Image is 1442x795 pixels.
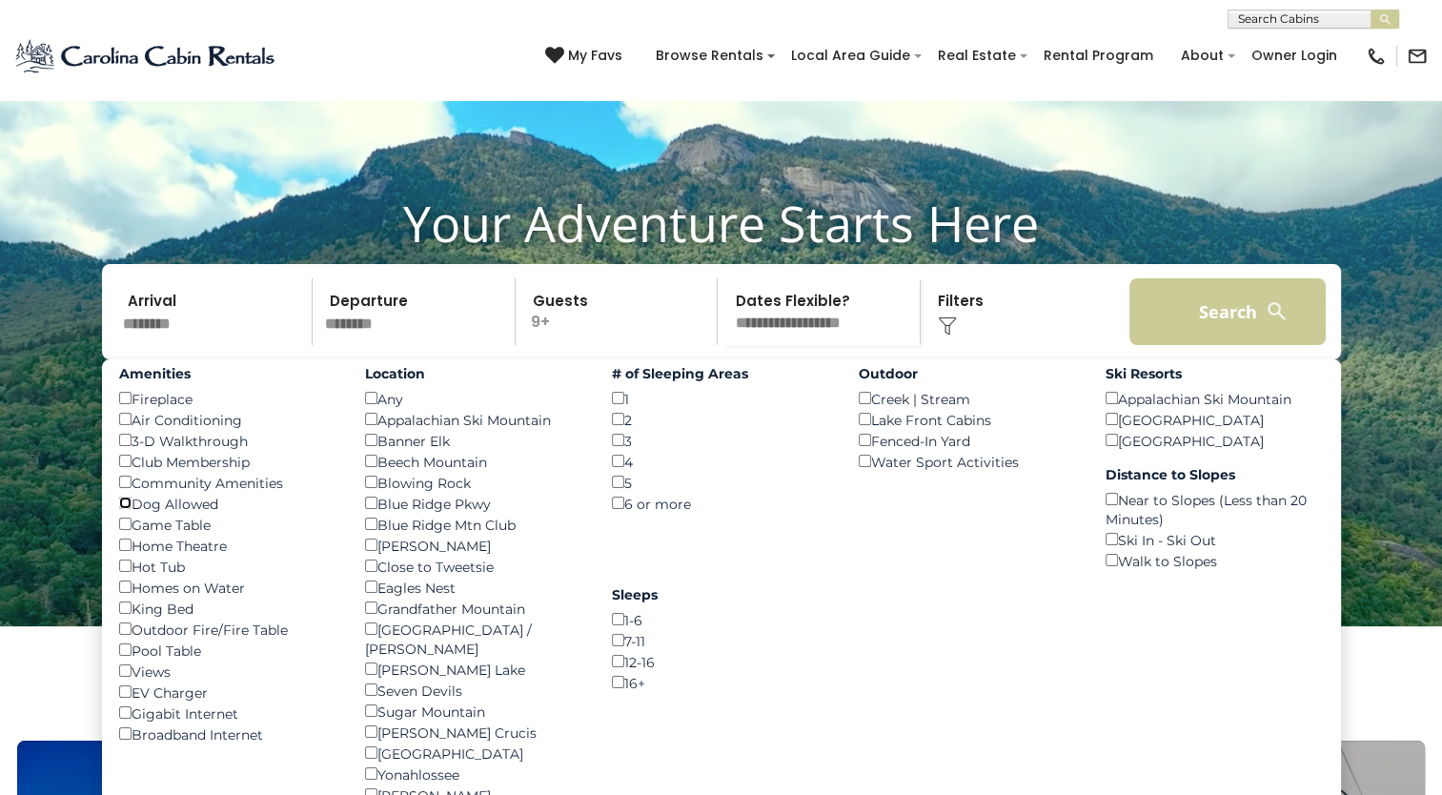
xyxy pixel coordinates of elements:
div: 1 [612,388,830,409]
div: [GEOGRAPHIC_DATA] / [PERSON_NAME] [365,619,583,659]
div: Views [119,661,337,682]
div: [PERSON_NAME] Lake [365,659,583,680]
a: Browse Rentals [646,41,773,71]
div: Fenced-In Yard [859,430,1077,451]
div: Near to Slopes (Less than 20 Minutes) [1106,489,1324,529]
a: About [1171,41,1233,71]
a: My Favs [545,46,627,67]
div: Close to Tweetsie [365,556,583,577]
div: [GEOGRAPHIC_DATA] [1106,409,1324,430]
div: [GEOGRAPHIC_DATA] [1106,430,1324,451]
p: 9+ [521,278,718,345]
div: Broadband Internet [119,724,337,744]
div: 7-11 [612,630,830,651]
button: Search [1129,278,1327,345]
div: 6 or more [612,493,830,514]
div: 3 [612,430,830,451]
div: Blue Ridge Pkwy [365,493,583,514]
div: Dog Allowed [119,493,337,514]
div: Water Sport Activities [859,451,1077,472]
img: phone-regular-black.png [1366,46,1387,67]
div: Sugar Mountain [365,701,583,722]
div: 12-16 [612,651,830,672]
img: filter--v1.png [938,316,957,336]
div: Appalachian Ski Mountain [365,409,583,430]
label: # of Sleeping Areas [612,364,830,383]
div: Any [365,388,583,409]
a: Rental Program [1034,41,1163,71]
a: Owner Login [1242,41,1347,71]
label: Outdoor [859,364,1077,383]
div: 3-D Walkthrough [119,430,337,451]
a: Real Estate [928,41,1026,71]
img: mail-regular-black.png [1407,46,1428,67]
div: [PERSON_NAME] [365,535,583,556]
div: Beech Mountain [365,451,583,472]
div: Appalachian Ski Mountain [1106,388,1324,409]
div: Eagles Nest [365,577,583,598]
div: Blue Ridge Mtn Club [365,514,583,535]
a: Local Area Guide [782,41,920,71]
div: King Bed [119,598,337,619]
div: Community Amenities [119,472,337,493]
div: Lake Front Cabins [859,409,1077,430]
label: Sleeps [612,585,830,604]
div: Blowing Rock [365,472,583,493]
div: Creek | Stream [859,388,1077,409]
div: 5 [612,472,830,493]
div: Home Theatre [119,535,337,556]
div: Game Table [119,514,337,535]
label: Location [365,364,583,383]
label: Amenities [119,364,337,383]
div: Walk to Slopes [1106,550,1324,571]
div: Grandfather Mountain [365,598,583,619]
div: Banner Elk [365,430,583,451]
div: Hot Tub [119,556,337,577]
div: [PERSON_NAME] Crucis [365,722,583,743]
div: Club Membership [119,451,337,472]
div: Ski In - Ski Out [1106,529,1324,550]
div: EV Charger [119,682,337,703]
div: 1-6 [612,609,830,630]
div: Homes on Water [119,577,337,598]
div: 16+ [612,672,830,693]
img: search-regular-white.png [1265,299,1289,323]
div: 4 [612,451,830,472]
div: Pool Table [119,640,337,661]
div: Yonahlossee [365,764,583,785]
h3: Select Your Destination [14,674,1428,741]
div: Gigabit Internet [119,703,337,724]
div: Fireplace [119,388,337,409]
div: Air Conditioning [119,409,337,430]
label: Distance to Slopes [1106,465,1324,484]
img: Blue-2.png [14,37,278,75]
span: My Favs [568,46,622,66]
div: Seven Devils [365,680,583,701]
div: 2 [612,409,830,430]
h1: Your Adventure Starts Here [14,194,1428,253]
div: [GEOGRAPHIC_DATA] [365,743,583,764]
label: Ski Resorts [1106,364,1324,383]
div: Outdoor Fire/Fire Table [119,619,337,640]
